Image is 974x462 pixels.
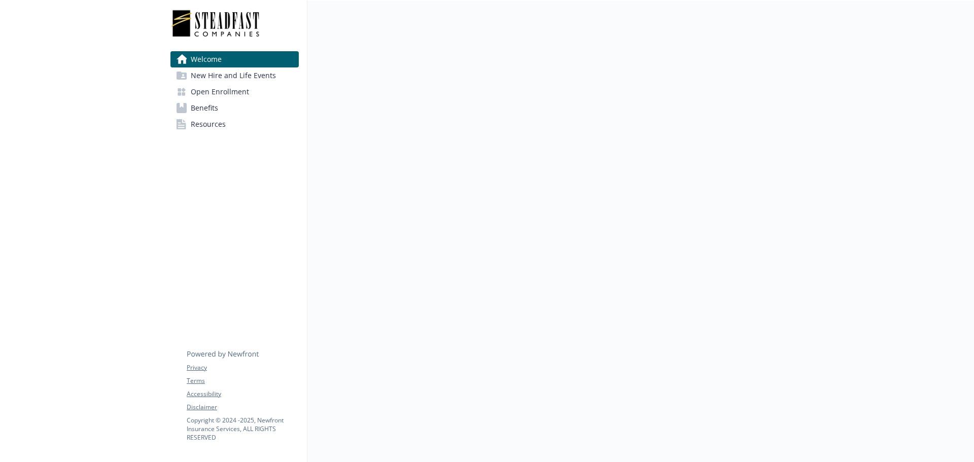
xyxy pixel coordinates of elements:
span: Open Enrollment [191,84,249,100]
a: Disclaimer [187,403,298,412]
span: Welcome [191,51,222,67]
a: Benefits [170,100,299,116]
a: Accessibility [187,389,298,399]
a: Privacy [187,363,298,372]
a: Terms [187,376,298,385]
a: Welcome [170,51,299,67]
a: Open Enrollment [170,84,299,100]
span: Resources [191,116,226,132]
span: New Hire and Life Events [191,67,276,84]
span: Benefits [191,100,218,116]
a: New Hire and Life Events [170,67,299,84]
a: Resources [170,116,299,132]
p: Copyright © 2024 - 2025 , Newfront Insurance Services, ALL RIGHTS RESERVED [187,416,298,442]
